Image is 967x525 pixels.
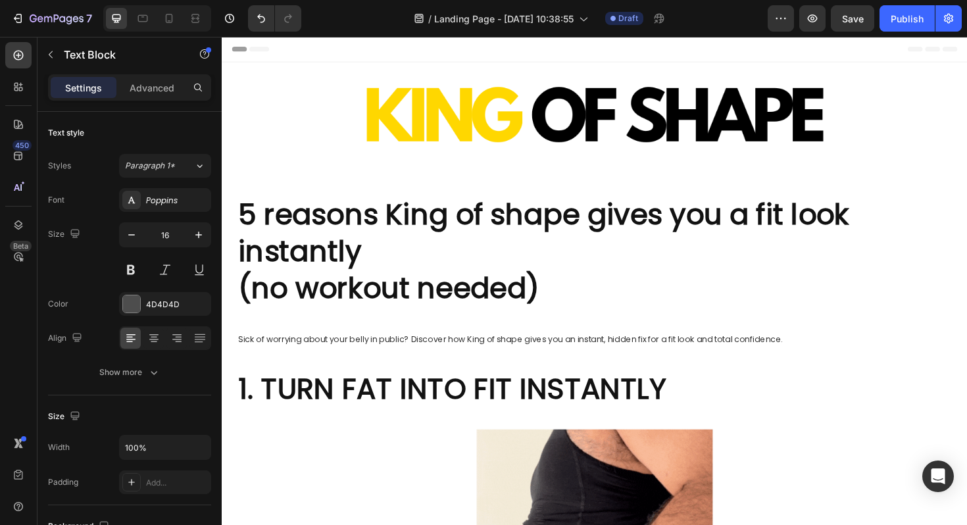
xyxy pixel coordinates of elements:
div: Publish [891,12,924,26]
span: Paragraph 1* [125,160,175,172]
div: Padding [48,476,78,488]
div: Poppins [146,195,208,207]
span: Draft [618,12,638,24]
div: Width [48,441,70,453]
h2: 5 reasons King of shape gives you a fit look instantly (no workout needed) [16,168,774,288]
div: Open Intercom Messenger [922,461,954,492]
div: 4D4D4D [146,299,208,311]
p: Settings [65,81,102,95]
span: / [428,12,432,26]
div: Color [48,298,68,310]
p: 7 [86,11,92,26]
div: Styles [48,160,71,172]
button: 7 [5,5,98,32]
p: Advanced [130,81,174,95]
div: Undo/Redo [248,5,301,32]
span: Sick of worrying about your belly in public? Discover how King of shape gives you an instant, hid... [17,314,594,326]
div: Text style [48,127,84,139]
div: Size [48,408,83,426]
div: Show more [99,366,161,379]
div: Font [48,194,64,206]
button: Show more [48,361,211,384]
div: Add... [146,477,208,489]
div: Rich Text Editor. Editing area: main [16,309,789,332]
div: Align [48,330,85,347]
button: Publish [880,5,935,32]
iframe: Design area [222,37,967,525]
div: Beta [10,241,32,251]
button: Paragraph 1* [119,154,211,178]
p: Text Block [64,47,176,63]
div: 450 [12,140,32,151]
h2: 1. TURN FAT INTO FIT INSTANTLY [16,353,789,395]
button: Save [831,5,874,32]
span: Save [842,13,864,24]
input: Auto [120,436,211,459]
span: Landing Page - [DATE] 10:38:55 [434,12,574,26]
div: Size [48,226,83,243]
